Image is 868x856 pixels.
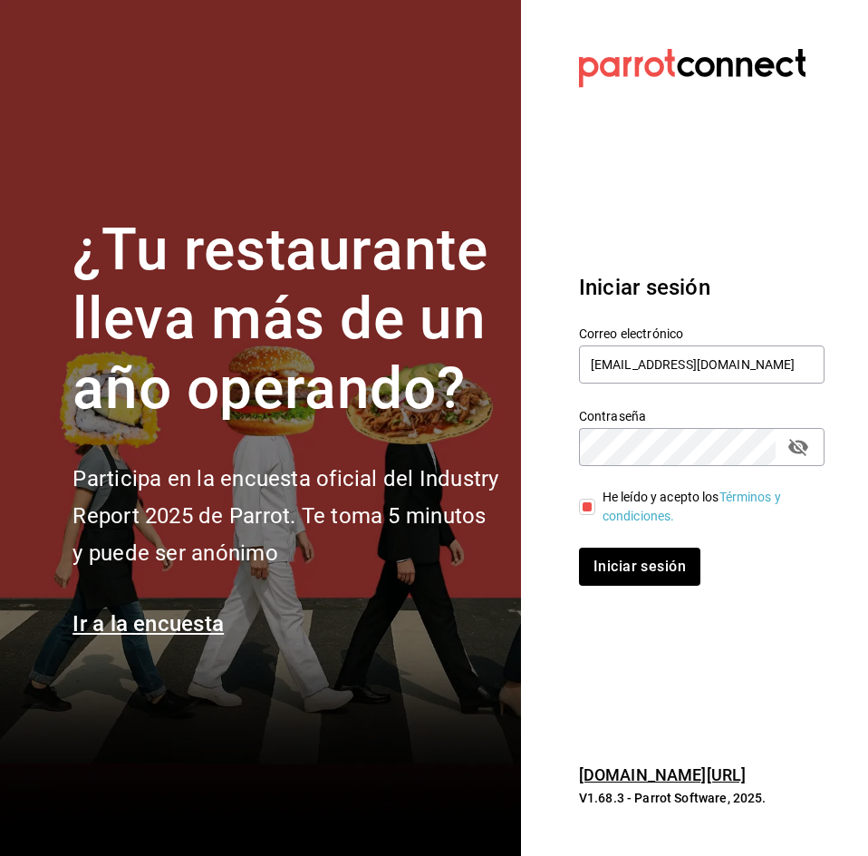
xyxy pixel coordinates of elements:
input: Ingresa tu correo electrónico [579,345,825,384]
font: Correo electrónico [579,326,683,340]
button: Iniciar sesión [579,548,700,586]
button: campo de contraseña [783,432,814,462]
a: Términos y condiciones. [603,490,781,523]
font: He leído y acepto los [603,490,719,504]
a: Ir a la encuesta [72,611,224,637]
font: Iniciar sesión [593,558,686,575]
font: V1.68.3 - Parrot Software, 2025. [579,791,767,805]
font: Iniciar sesión [579,275,710,300]
a: [DOMAIN_NAME][URL] [579,765,746,784]
font: ¿Tu restaurante lleva más de un año operando? [72,216,487,423]
font: Contraseña [579,408,646,423]
font: Participa en la encuesta oficial del Industry Report 2025 de Parrot. Te toma 5 minutos y puede se... [72,466,498,566]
